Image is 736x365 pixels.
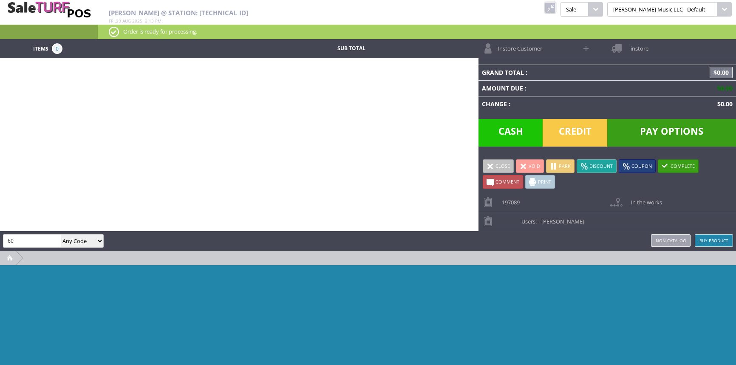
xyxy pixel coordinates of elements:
[540,218,584,225] span: -[PERSON_NAME]
[109,18,161,24] span: , :
[493,39,542,52] span: Instore Customer
[537,218,538,225] span: -
[109,27,725,36] p: Order is ready for processing.
[619,159,656,173] a: Coupon
[116,18,121,24] span: 29
[525,175,555,189] a: Print
[607,119,736,147] span: Pay Options
[626,39,648,52] span: instore
[478,80,639,96] td: Amount Due :
[478,65,639,80] td: Grand Total :
[287,43,416,54] td: Sub Total
[52,43,62,54] span: 0
[517,212,584,225] span: Users:
[714,84,733,92] span: $0.00
[478,119,543,147] span: Cash
[149,18,154,24] span: 13
[478,96,639,112] td: Change :
[495,178,519,185] span: Comment
[109,9,477,17] h2: [PERSON_NAME] @ Station: [TECHNICAL_ID]
[109,18,115,24] span: Fri
[560,2,588,17] span: Sale
[498,193,520,206] span: 197089
[607,2,717,17] span: [PERSON_NAME] Music LLC - Default
[122,18,131,24] span: Aug
[145,18,147,24] span: 2
[543,119,607,147] span: Credit
[695,234,733,247] a: Buy Product
[516,159,544,173] a: Void
[651,234,691,247] a: Non-catalog
[483,159,514,173] a: Close
[546,159,575,173] a: Park
[658,159,699,173] a: Complete
[33,43,48,53] span: Items
[3,235,61,247] input: Search
[714,100,733,108] span: $0.00
[132,18,142,24] span: 2025
[577,159,617,173] a: Discount
[626,193,662,206] span: In the works
[155,18,161,24] span: pm
[710,67,733,78] span: $0.00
